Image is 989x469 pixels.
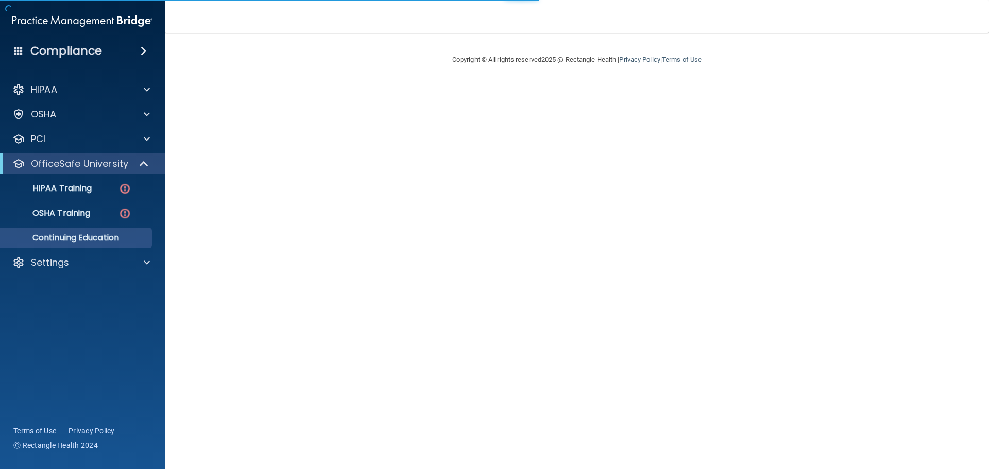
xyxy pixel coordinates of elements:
[118,207,131,220] img: danger-circle.6113f641.png
[118,182,131,195] img: danger-circle.6113f641.png
[31,83,57,96] p: HIPAA
[13,440,98,450] span: Ⓒ Rectangle Health 2024
[12,11,152,31] img: PMB logo
[69,426,115,436] a: Privacy Policy
[12,133,150,145] a: PCI
[7,183,92,194] p: HIPAA Training
[31,256,69,269] p: Settings
[12,108,150,120] a: OSHA
[7,233,147,243] p: Continuing Education
[12,83,150,96] a: HIPAA
[31,133,45,145] p: PCI
[389,43,765,76] div: Copyright © All rights reserved 2025 @ Rectangle Health | |
[12,158,149,170] a: OfficeSafe University
[13,426,56,436] a: Terms of Use
[31,108,57,120] p: OSHA
[12,256,150,269] a: Settings
[30,44,102,58] h4: Compliance
[619,56,660,63] a: Privacy Policy
[662,56,702,63] a: Terms of Use
[7,208,90,218] p: OSHA Training
[31,158,128,170] p: OfficeSafe University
